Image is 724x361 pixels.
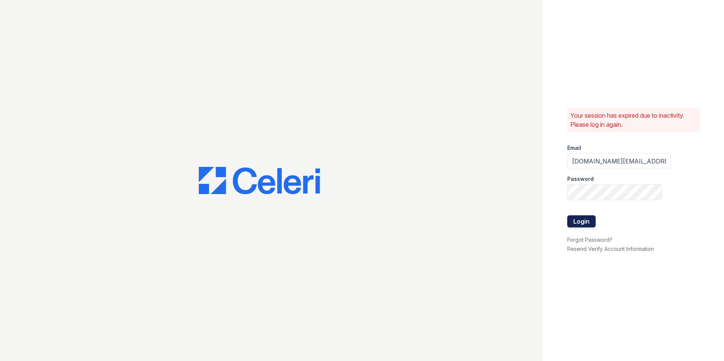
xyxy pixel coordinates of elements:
[567,215,596,227] button: Login
[567,175,594,183] label: Password
[567,144,581,152] label: Email
[570,111,697,129] p: Your session has expired due to inactivity. Please log in again.
[567,246,654,252] a: Resend Verify Account Information
[199,167,320,194] img: CE_Logo_Blue-a8612792a0a2168367f1c8372b55b34899dd931a85d93a1a3d3e32e68fde9ad4.png
[567,237,612,243] a: Forgot Password?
